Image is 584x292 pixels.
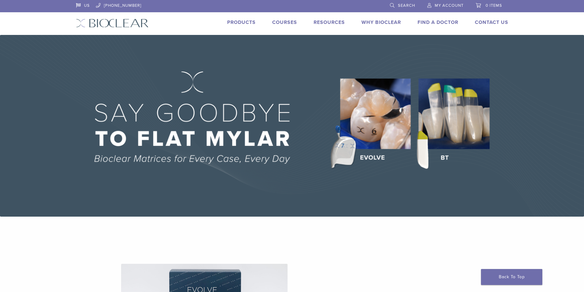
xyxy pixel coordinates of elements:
[272,19,297,25] a: Courses
[418,19,458,25] a: Find A Doctor
[435,3,464,8] span: My Account
[314,19,345,25] a: Resources
[398,3,415,8] span: Search
[76,19,149,28] img: Bioclear
[486,3,502,8] span: 0 items
[361,19,401,25] a: Why Bioclear
[481,269,542,285] a: Back To Top
[227,19,256,25] a: Products
[475,19,508,25] a: Contact Us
